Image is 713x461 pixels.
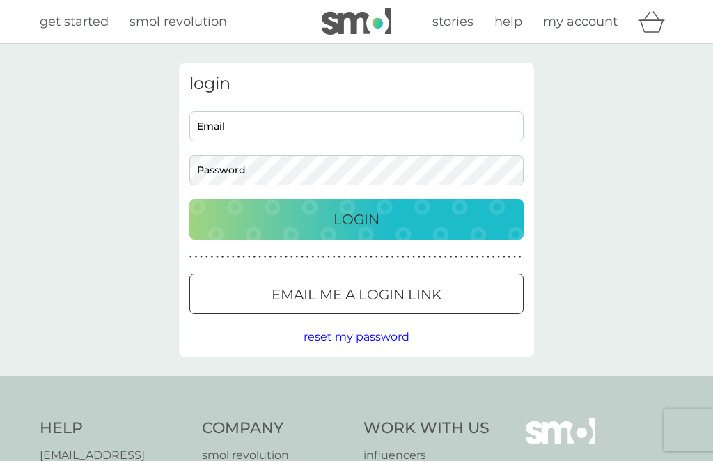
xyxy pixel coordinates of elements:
p: ● [391,253,394,260]
p: ● [216,253,219,260]
p: ● [280,253,283,260]
p: ● [402,253,405,260]
p: ● [476,253,479,260]
span: get started [40,14,109,29]
p: ● [296,253,299,260]
p: ● [444,253,447,260]
p: ● [195,253,198,260]
p: ● [301,253,304,260]
p: ● [418,253,421,260]
h4: Work With Us [363,418,489,439]
p: ● [460,253,463,260]
p: ● [492,253,495,260]
p: ● [466,253,469,260]
p: ● [439,253,441,260]
p: ● [200,253,203,260]
p: ● [471,253,473,260]
h4: Help [40,418,188,439]
span: reset my password [304,330,409,343]
p: ● [269,253,272,260]
p: ● [487,253,489,260]
p: ● [264,253,267,260]
p: ● [248,253,251,260]
p: ● [481,253,484,260]
p: Login [334,208,379,230]
a: help [494,12,522,32]
p: ● [343,253,346,260]
a: smol revolution [130,12,227,32]
p: ● [386,253,389,260]
p: ● [285,253,288,260]
span: my account [543,14,618,29]
p: ● [317,253,320,260]
p: ● [242,253,245,260]
h3: login [189,74,524,94]
button: Login [189,199,524,240]
div: basket [638,8,673,36]
p: ● [205,253,208,260]
p: ● [497,253,500,260]
p: ● [359,253,362,260]
p: ● [450,253,453,260]
span: help [494,14,522,29]
p: ● [322,253,325,260]
p: ● [338,253,341,260]
p: ● [274,253,277,260]
p: ● [370,253,373,260]
img: smol [322,8,391,35]
span: smol revolution [130,14,227,29]
p: Email me a login link [272,283,441,306]
h4: Company [202,418,350,439]
p: ● [513,253,516,260]
p: ● [221,253,224,260]
p: ● [423,253,426,260]
p: ● [211,253,214,260]
p: ● [455,253,457,260]
p: ● [258,253,261,260]
p: ● [407,253,410,260]
p: ● [354,253,356,260]
p: ● [434,253,437,260]
a: my account [543,12,618,32]
p: ● [396,253,399,260]
p: ● [189,253,192,260]
p: ● [381,253,384,260]
button: reset my password [304,328,409,346]
p: ● [226,253,229,260]
p: ● [519,253,522,260]
p: ● [503,253,506,260]
p: ● [306,253,309,260]
p: ● [428,253,431,260]
p: ● [412,253,415,260]
p: ● [349,253,352,260]
p: ● [508,253,511,260]
p: ● [237,253,240,260]
p: ● [311,253,314,260]
span: stories [432,14,473,29]
button: Email me a login link [189,274,524,314]
a: stories [432,12,473,32]
a: get started [40,12,109,32]
p: ● [232,253,235,260]
p: ● [327,253,330,260]
p: ● [253,253,256,260]
p: ● [333,253,336,260]
p: ● [375,253,378,260]
p: ● [365,253,368,260]
p: ● [290,253,293,260]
